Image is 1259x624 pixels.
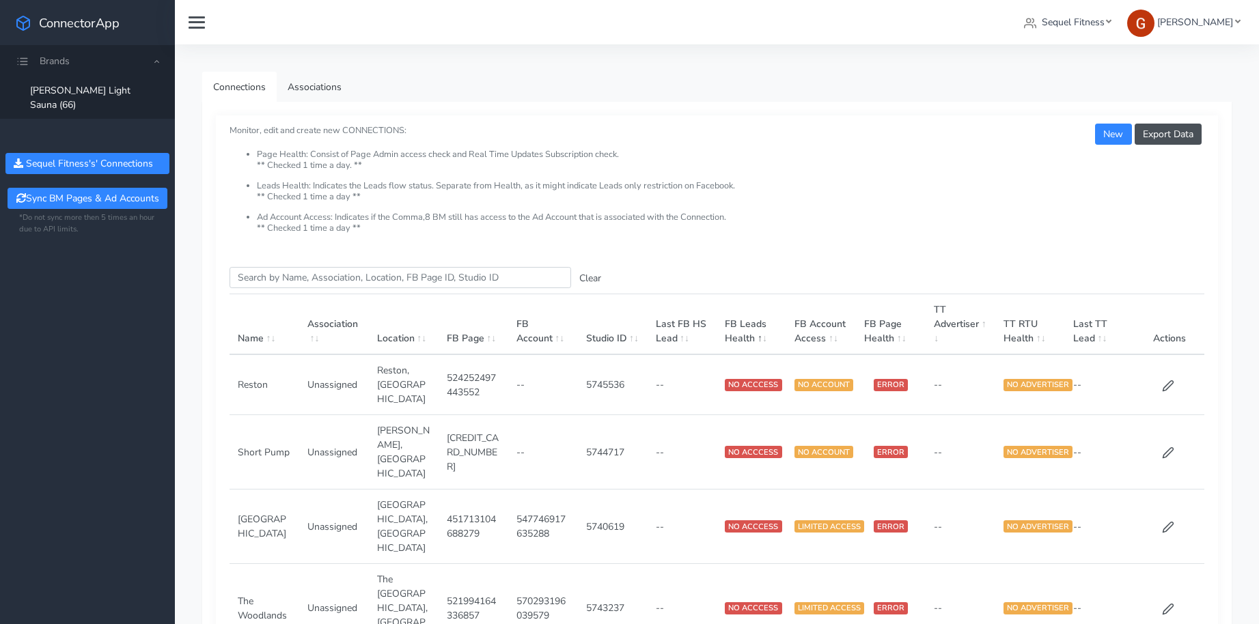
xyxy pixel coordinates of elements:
[1042,16,1105,29] span: Sequel Fitness
[19,212,156,236] small: *Do not sync more then 5 times an hour due to API limits.
[1004,520,1073,533] span: NO ADVERTISER
[725,520,781,533] span: NO ACCCESS
[856,294,926,355] th: FB Page Health
[578,415,648,490] td: 5744717
[8,188,167,209] button: Sync BM Pages & Ad Accounts
[995,294,1065,355] th: TT RTU Health
[299,354,369,415] td: Unassigned
[230,294,299,355] th: Name
[725,379,781,391] span: NO ACCCESS
[571,268,609,289] button: Clear
[230,490,299,564] td: [GEOGRAPHIC_DATA]
[277,72,352,102] a: Associations
[926,415,995,490] td: --
[369,415,439,490] td: [PERSON_NAME],[GEOGRAPHIC_DATA]
[508,415,578,490] td: --
[439,415,508,490] td: [CREDIT_CARD_NUMBER]
[1065,354,1135,415] td: --
[578,490,648,564] td: 5740619
[648,415,717,490] td: --
[439,294,508,355] th: FB Page
[926,294,995,355] th: TT Advertiser
[439,354,508,415] td: 524252497443552
[508,294,578,355] th: FB Account
[1065,415,1135,490] td: --
[439,490,508,564] td: 451713104688279
[648,354,717,415] td: --
[1122,10,1245,35] a: [PERSON_NAME]
[926,354,995,415] td: --
[786,294,856,355] th: FB Account Access
[230,113,1204,233] small: Monitor, edit and create new CONNECTIONS:
[230,354,299,415] td: Reston
[648,294,717,355] th: Last FB HS Lead
[508,490,578,564] td: 547746917635288
[578,294,648,355] th: Studio ID
[40,55,70,68] span: Brands
[1135,124,1202,145] button: Export Data
[508,354,578,415] td: --
[1065,294,1135,355] th: Last TT Lead
[874,602,908,614] span: ERROR
[1019,10,1117,35] a: Sequel Fitness
[230,267,571,288] input: enter text you want to search
[725,446,781,458] span: NO ACCCESS
[794,602,864,614] span: LIMITED ACCESS
[926,490,995,564] td: --
[257,181,1204,212] li: Leads Health: Indicates the Leads flow status. Separate from Health, as it might indicate Leads o...
[369,490,439,564] td: [GEOGRAPHIC_DATA],[GEOGRAPHIC_DATA]
[794,446,853,458] span: NO ACCOUNT
[1127,10,1154,37] img: Greg Clemmons
[5,153,169,174] button: Sequel Fitness's' Connections
[648,490,717,564] td: --
[717,294,786,355] th: FB Leads Health
[202,72,277,102] a: Connections
[257,150,1204,181] li: Page Health: Consist of Page Admin access check and Real Time Updates Subscription check. ** Chec...
[1065,490,1135,564] td: --
[299,415,369,490] td: Unassigned
[299,490,369,564] td: Unassigned
[1135,294,1204,355] th: Actions
[39,14,120,31] span: ConnectorApp
[257,212,1204,233] li: Ad Account Access: Indicates if the Comma,8 BM still has access to the Ad Account that is associa...
[578,354,648,415] td: 5745536
[369,294,439,355] th: Location
[369,354,439,415] td: Reston,[GEOGRAPHIC_DATA]
[230,415,299,490] td: Short Pump
[299,294,369,355] th: Association
[794,520,864,533] span: LIMITED ACCESS
[725,602,781,614] span: NO ACCCESS
[1004,379,1073,391] span: NO ADVERTISER
[794,379,853,391] span: NO ACCOUNT
[1157,16,1233,29] span: [PERSON_NAME]
[874,379,908,391] span: ERROR
[874,446,908,458] span: ERROR
[1004,602,1073,614] span: NO ADVERTISER
[1095,124,1131,145] button: New
[1004,446,1073,458] span: NO ADVERTISER
[874,520,908,533] span: ERROR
